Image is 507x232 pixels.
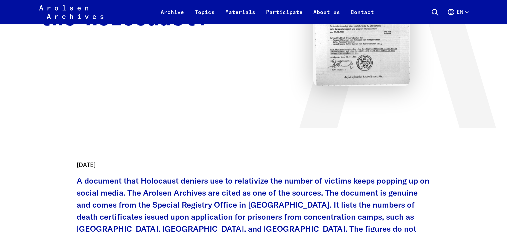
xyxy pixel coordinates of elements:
[77,161,96,169] time: [DATE]
[261,8,308,24] a: Participate
[155,4,379,20] nav: Primary
[189,8,220,24] a: Topics
[447,8,468,24] button: English, language selection
[345,8,379,24] a: Contact
[220,8,261,24] a: Materials
[155,8,189,24] a: Archive
[308,8,345,24] a: About us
